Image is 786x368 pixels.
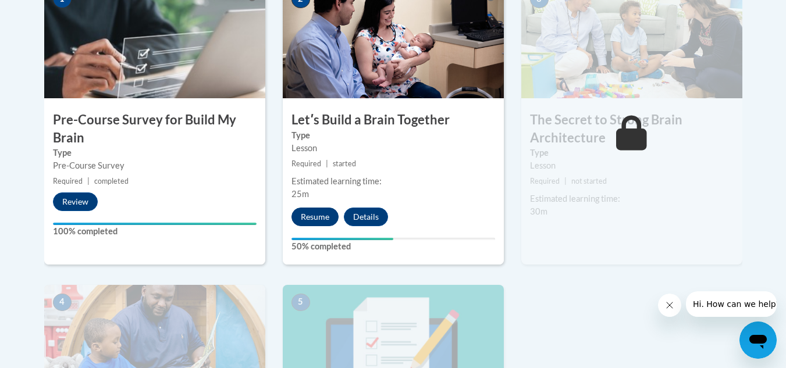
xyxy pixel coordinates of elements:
div: Your progress [53,223,257,225]
button: Details [344,208,388,226]
span: 5 [291,294,310,311]
button: Resume [291,208,339,226]
h3: Letʹs Build a Brain Together [283,111,504,129]
span: 25m [291,189,309,199]
div: Pre-Course Survey [53,159,257,172]
span: started [333,159,356,168]
div: Estimated learning time: [291,175,495,188]
div: Your progress [291,238,393,240]
span: not started [571,177,607,185]
div: Estimated learning time: [530,192,734,205]
label: Type [291,129,495,142]
span: | [564,177,567,185]
span: Required [291,159,321,168]
label: Type [53,147,257,159]
h3: Pre-Course Survey for Build My Brain [44,111,265,147]
span: Required [53,177,83,185]
iframe: Message from company [686,291,777,317]
label: Type [530,147,734,159]
span: | [87,177,90,185]
span: | [326,159,328,168]
h3: The Secret to Strong Brain Architecture [521,111,742,147]
iframe: Close message [658,294,681,317]
div: Lesson [291,142,495,155]
label: 50% completed [291,240,495,253]
iframe: Button to launch messaging window [739,321,777,359]
span: 4 [53,294,72,311]
button: Review [53,192,98,211]
span: 30m [530,206,547,216]
span: completed [94,177,129,185]
span: Hi. How can we help? [7,8,94,17]
label: 100% completed [53,225,257,238]
div: Lesson [530,159,734,172]
span: Required [530,177,560,185]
